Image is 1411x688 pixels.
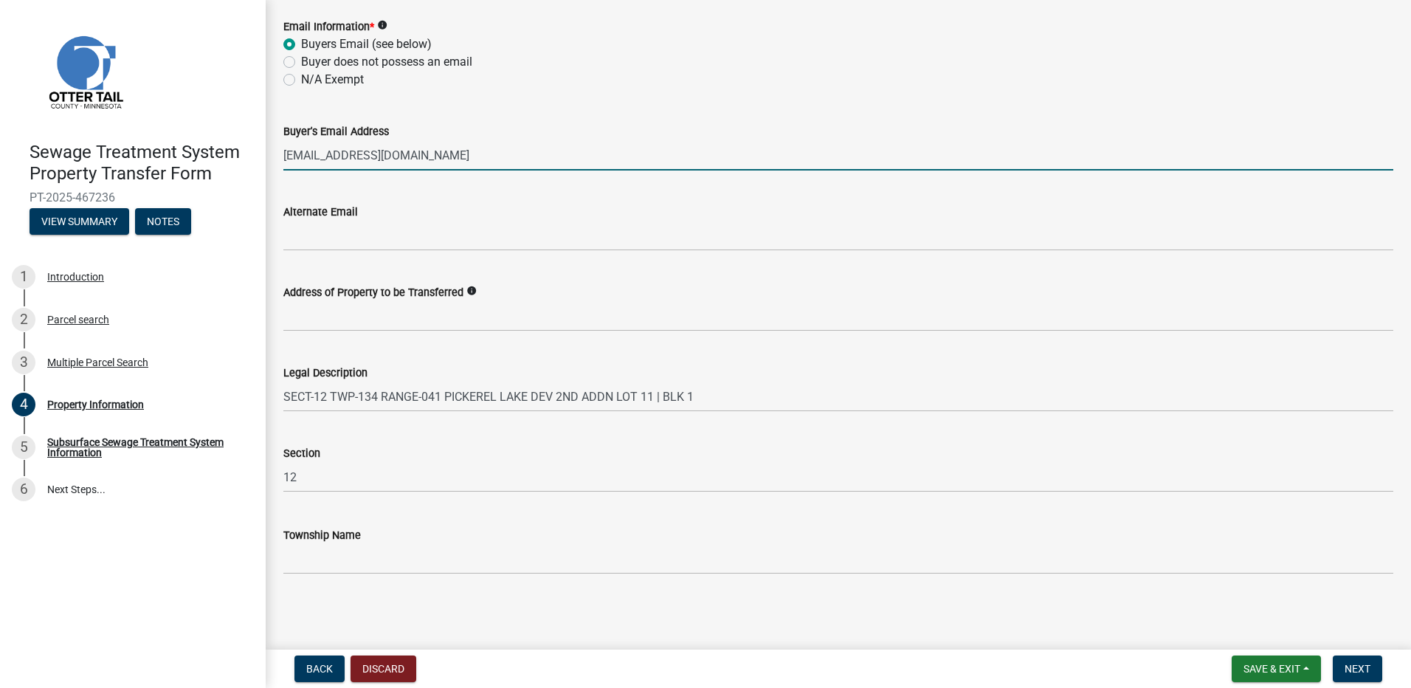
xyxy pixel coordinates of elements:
[30,16,140,126] img: Otter Tail County, Minnesota
[30,190,236,204] span: PT-2025-467236
[351,656,416,682] button: Discard
[12,478,35,501] div: 6
[283,127,389,137] label: Buyer's Email Address
[47,437,242,458] div: Subsurface Sewage Treatment System Information
[377,20,387,30] i: info
[135,216,191,228] wm-modal-confirm: Notes
[283,22,374,32] label: Email Information
[283,207,358,218] label: Alternate Email
[283,449,320,459] label: Section
[283,368,368,379] label: Legal Description
[30,142,254,185] h4: Sewage Treatment System Property Transfer Form
[12,265,35,289] div: 1
[294,656,345,682] button: Back
[1333,656,1382,682] button: Next
[12,351,35,374] div: 3
[301,35,432,53] label: Buyers Email (see below)
[1243,663,1300,675] span: Save & Exit
[47,357,148,368] div: Multiple Parcel Search
[283,531,361,541] label: Township Name
[306,663,333,675] span: Back
[12,308,35,331] div: 2
[47,399,144,410] div: Property Information
[1232,656,1321,682] button: Save & Exit
[283,288,463,298] label: Address of Property to be Transferred
[47,314,109,325] div: Parcel search
[30,216,129,228] wm-modal-confirm: Summary
[12,393,35,416] div: 4
[466,286,477,296] i: info
[30,208,129,235] button: View Summary
[1345,663,1370,675] span: Next
[135,208,191,235] button: Notes
[301,53,472,71] label: Buyer does not possess an email
[47,272,104,282] div: Introduction
[301,71,364,89] label: N/A Exempt
[12,436,35,459] div: 5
